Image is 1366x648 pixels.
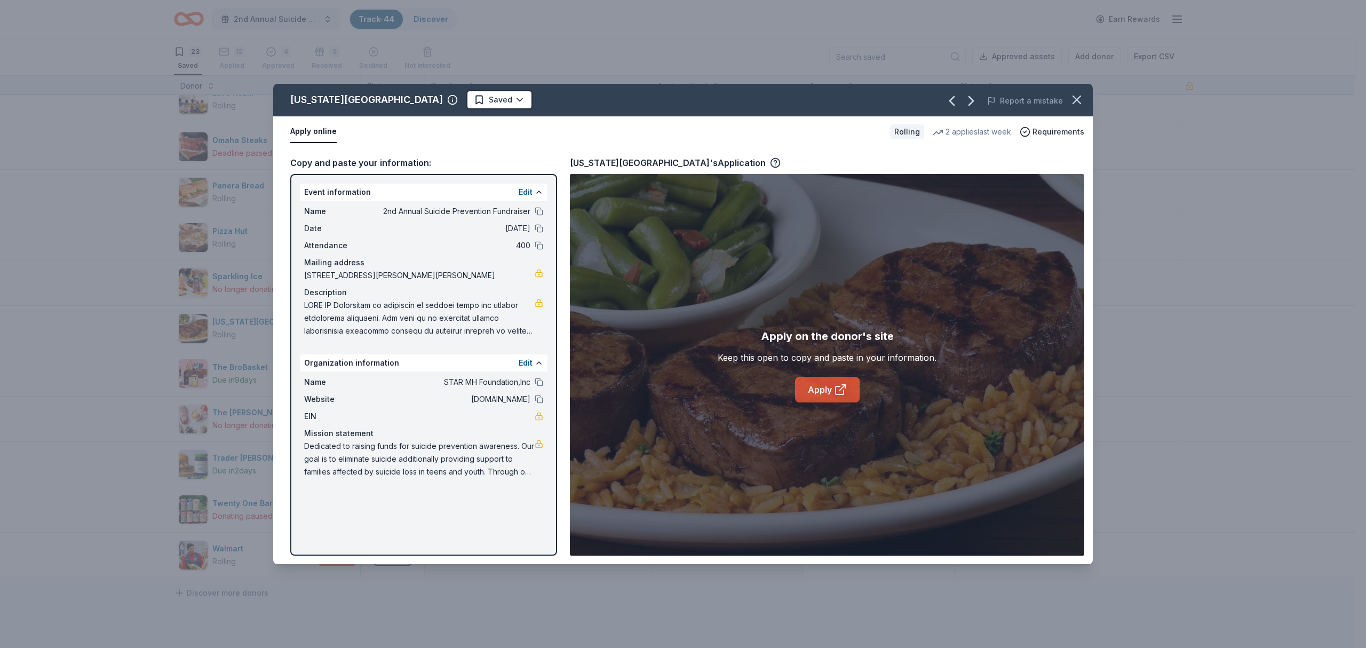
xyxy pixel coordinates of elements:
button: Edit [519,357,533,369]
span: Name [304,376,376,389]
span: [DOMAIN_NAME] [376,393,530,406]
div: [US_STATE][GEOGRAPHIC_DATA] [290,91,443,108]
span: [STREET_ADDRESS][PERSON_NAME][PERSON_NAME] [304,269,535,282]
span: Dedicated to raising funds for suicide prevention awareness. Our goal is to eliminate suicide add... [304,440,535,478]
div: Mailing address [304,256,543,269]
div: Organization information [300,354,547,372]
span: Name [304,205,376,218]
button: Edit [519,186,533,199]
span: Requirements [1033,125,1084,138]
div: Description [304,286,543,299]
span: 400 [376,239,530,252]
div: Apply on the donor's site [761,328,894,345]
div: Copy and paste your information: [290,156,557,170]
span: 2nd Annual Suicide Prevention Fundraiser [376,205,530,218]
span: STAR MH Foundation,Inc [376,376,530,389]
div: Mission statement [304,427,543,440]
div: Rolling [890,124,924,139]
div: 2 applies last week [933,125,1011,138]
div: [US_STATE][GEOGRAPHIC_DATA]'s Application [570,156,781,170]
button: Apply online [290,121,337,143]
button: Requirements [1020,125,1084,138]
button: Saved [466,90,533,109]
span: EIN [304,410,376,423]
button: Report a mistake [987,94,1063,107]
a: Apply [795,377,860,402]
div: Keep this open to copy and paste in your information. [718,351,936,364]
span: Date [304,222,376,235]
div: Event information [300,184,547,201]
span: Saved [489,93,512,106]
span: [DATE] [376,222,530,235]
span: Attendance [304,239,376,252]
span: Website [304,393,376,406]
span: LORE IP Dolorsitam co adipiscin el seddoei tempo inc utlabor etdolorema aliquaeni. Adm veni qu no... [304,299,535,337]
